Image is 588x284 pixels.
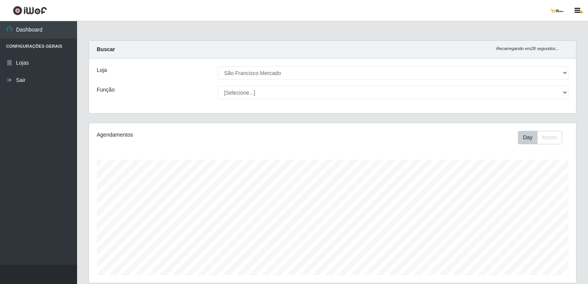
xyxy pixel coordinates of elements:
[496,46,559,51] i: Recarregando em 28 segundos...
[518,131,538,144] button: Day
[537,131,562,144] button: Month
[518,131,562,144] div: First group
[97,131,287,139] div: Agendamentos
[97,46,115,52] strong: Buscar
[97,66,107,74] label: Loja
[13,6,47,15] img: CoreUI Logo
[518,131,568,144] div: Toolbar with button groups
[97,86,115,94] label: Função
